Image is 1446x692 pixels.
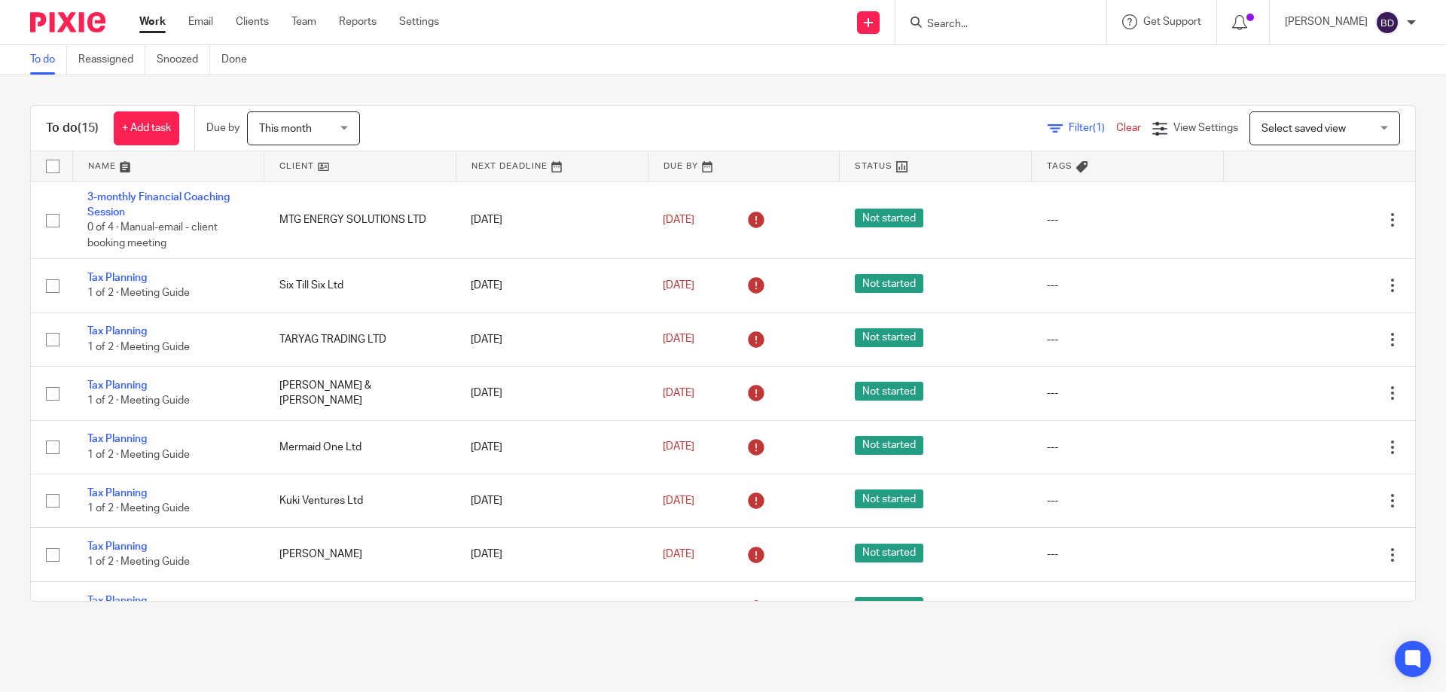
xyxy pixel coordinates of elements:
[855,328,923,347] span: Not started
[1173,123,1238,133] span: View Settings
[1375,11,1399,35] img: svg%3E
[456,367,648,420] td: [DATE]
[87,326,147,337] a: Tax Planning
[1285,14,1368,29] p: [PERSON_NAME]
[78,122,99,134] span: (15)
[855,597,923,616] span: Not started
[221,45,258,75] a: Done
[206,120,239,136] p: Due by
[259,123,312,134] span: This month
[264,259,456,312] td: Six Till Six Ltd
[663,388,694,398] span: [DATE]
[1047,212,1209,227] div: ---
[46,120,99,136] h1: To do
[663,215,694,225] span: [DATE]
[1069,123,1116,133] span: Filter
[264,367,456,420] td: [PERSON_NAME] & [PERSON_NAME]
[264,181,456,259] td: MTG ENERGY SOLUTIONS LTD
[663,495,694,506] span: [DATE]
[87,342,190,352] span: 1 of 2 · Meeting Guide
[1047,162,1072,170] span: Tags
[87,596,147,606] a: Tax Planning
[456,474,648,527] td: [DATE]
[855,274,923,293] span: Not started
[1047,547,1209,562] div: ---
[291,14,316,29] a: Team
[399,14,439,29] a: Settings
[1093,123,1105,133] span: (1)
[855,382,923,401] span: Not started
[1261,123,1346,134] span: Select saved view
[855,489,923,508] span: Not started
[1047,601,1209,616] div: ---
[855,209,923,227] span: Not started
[1047,332,1209,347] div: ---
[339,14,377,29] a: Reports
[1143,17,1201,27] span: Get Support
[87,192,230,218] a: 3-monthly Financial Coaching Session
[30,12,105,32] img: Pixie
[1047,386,1209,401] div: ---
[139,14,166,29] a: Work
[87,222,218,248] span: 0 of 4 · Manual-email - client booking meeting
[87,503,190,514] span: 1 of 2 · Meeting Guide
[264,312,456,366] td: TARYAG TRADING LTD
[456,259,648,312] td: [DATE]
[663,334,694,345] span: [DATE]
[87,273,147,283] a: Tax Planning
[663,442,694,453] span: [DATE]
[264,528,456,581] td: [PERSON_NAME]
[855,544,923,562] span: Not started
[236,14,269,29] a: Clients
[87,557,190,568] span: 1 of 2 · Meeting Guide
[264,420,456,474] td: Mermaid One Ltd
[264,474,456,527] td: Kuki Ventures Ltd
[1047,278,1209,293] div: ---
[456,581,648,635] td: [DATE]
[87,395,190,406] span: 1 of 2 · Meeting Guide
[78,45,145,75] a: Reassigned
[456,420,648,474] td: [DATE]
[87,434,147,444] a: Tax Planning
[456,528,648,581] td: [DATE]
[114,111,179,145] a: + Add task
[1116,123,1141,133] a: Clear
[456,181,648,259] td: [DATE]
[663,549,694,559] span: [DATE]
[855,436,923,455] span: Not started
[87,450,190,460] span: 1 of 2 · Meeting Guide
[87,488,147,498] a: Tax Planning
[926,18,1061,32] input: Search
[188,14,213,29] a: Email
[87,541,147,552] a: Tax Planning
[87,380,147,391] a: Tax Planning
[264,581,456,635] td: [PERSON_NAME] COMPANY LTD
[1047,493,1209,508] div: ---
[30,45,67,75] a: To do
[663,280,694,291] span: [DATE]
[87,288,190,299] span: 1 of 2 · Meeting Guide
[456,312,648,366] td: [DATE]
[1047,440,1209,455] div: ---
[157,45,210,75] a: Snoozed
